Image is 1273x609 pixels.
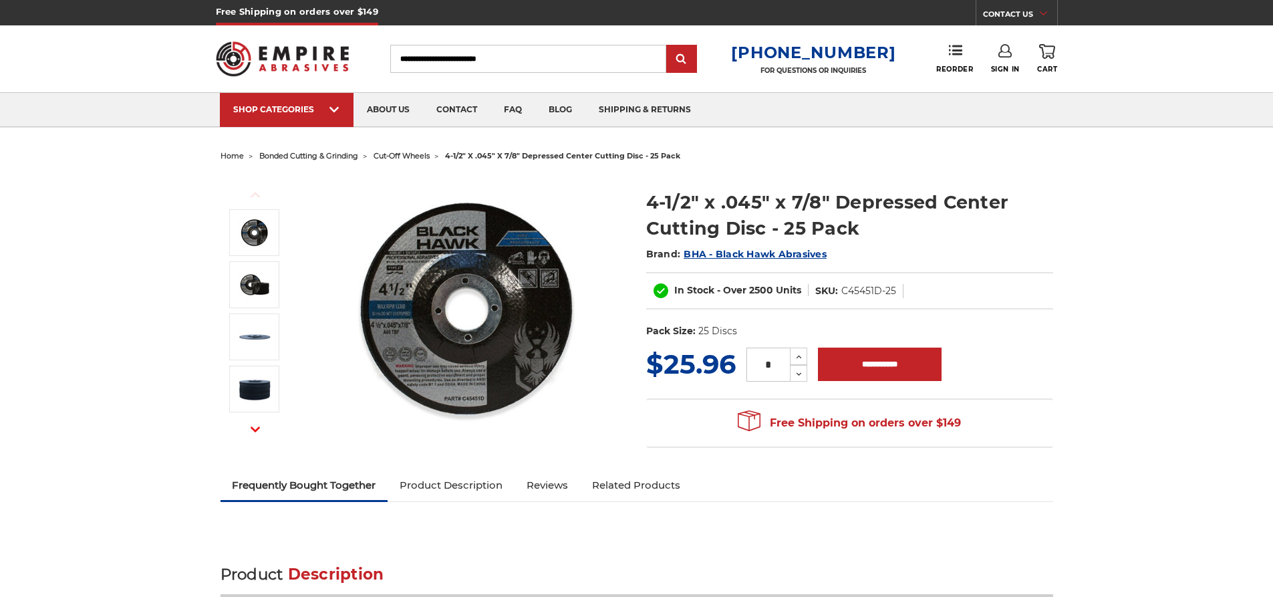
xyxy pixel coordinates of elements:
span: Reorder [936,65,973,74]
dd: 25 Discs [698,324,737,338]
dd: C45451D-25 [841,284,896,298]
a: bonded cutting & grinding [259,151,358,160]
input: Submit [668,46,695,73]
p: FOR QUESTIONS OR INQUIRIES [731,66,895,75]
img: 4.5" depressed center cutting discs, pack of 25 [238,372,271,406]
dt: Pack Size: [646,324,696,338]
a: Reorder [936,44,973,73]
a: cut-off wheels [374,151,430,160]
button: Previous [239,180,271,209]
h1: 4-1/2" x .045" x 7/8" Depressed Center Cutting Disc - 25 Pack [646,189,1053,241]
span: 2500 [749,284,773,296]
span: $25.96 [646,348,736,380]
span: Brand: [646,248,681,260]
img: 4-1/2" x 3/64" x 7/8" Cut Off Disk [238,320,271,354]
a: Product Description [388,471,515,500]
a: shipping & returns [585,93,704,127]
a: Related Products [580,471,692,500]
a: CONTACT US [983,7,1057,25]
dt: SKU: [815,284,838,298]
a: Frequently Bought Together [221,471,388,500]
img: Empire Abrasives [216,33,349,85]
a: home [221,151,244,160]
a: about us [353,93,423,127]
a: Reviews [515,471,580,500]
div: SHOP CATEGORIES [233,104,340,114]
a: Cart [1037,44,1057,74]
span: Product [221,565,283,584]
span: Units [776,284,801,296]
img: 4-1/2" x 3/64" x 7/8" Depressed Center Type 27 Cut Off Wheel [335,175,602,443]
span: Cart [1037,65,1057,74]
span: - Over [717,284,746,296]
a: faq [490,93,535,127]
a: [PHONE_NUMBER] [731,43,895,62]
span: Description [288,565,384,584]
img: 4-1/2" x 3/64" x 7/8" Depressed Center Type 27 Cut Off Wheel [238,216,271,249]
a: contact [423,93,490,127]
span: In Stock [674,284,714,296]
img: 4.5" x .045" x 7/8" Arbor Raised Center Cut Off Wheels [238,268,271,301]
span: 4-1/2" x .045" x 7/8" depressed center cutting disc - 25 pack [445,151,680,160]
span: Sign In [991,65,1020,74]
a: BHA - Black Hawk Abrasives [684,248,827,260]
span: Free Shipping on orders over $149 [738,410,961,437]
button: Next [239,415,271,444]
a: blog [535,93,585,127]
